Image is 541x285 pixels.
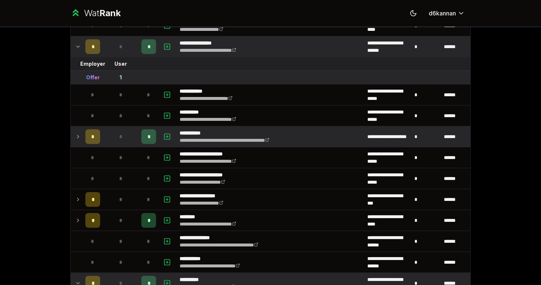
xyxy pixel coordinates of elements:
[86,74,100,81] div: Offer
[103,57,138,71] td: User
[82,57,103,71] td: Employer
[99,8,121,18] span: Rank
[429,9,456,18] span: d6kannan
[70,7,121,19] a: WatRank
[84,7,121,19] div: Wat
[423,7,471,20] button: d6kannan
[120,74,122,81] div: 1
